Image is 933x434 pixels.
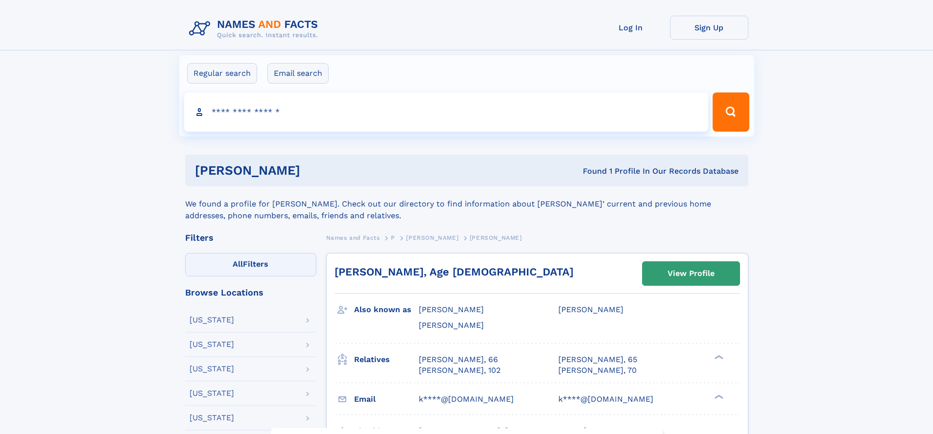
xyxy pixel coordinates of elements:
span: All [233,259,243,269]
span: [PERSON_NAME] [558,305,623,314]
a: [PERSON_NAME], 70 [558,365,637,376]
button: Search Button [713,92,749,132]
h3: Relatives [354,351,419,368]
span: [PERSON_NAME] [470,234,522,241]
div: [US_STATE] [190,389,234,397]
div: Found 1 Profile In Our Records Database [441,166,739,177]
div: [US_STATE] [190,316,234,324]
div: [US_STATE] [190,414,234,422]
div: [US_STATE] [190,341,234,348]
a: [PERSON_NAME], 65 [558,354,637,365]
span: [PERSON_NAME] [419,320,484,330]
span: [PERSON_NAME] [406,234,458,241]
div: ❯ [712,354,724,360]
a: Log In [592,16,670,40]
a: View Profile [643,262,740,285]
div: View Profile [668,262,715,285]
img: Logo Names and Facts [185,16,326,42]
div: Filters [185,233,316,242]
div: Browse Locations [185,288,316,297]
input: search input [184,92,709,132]
h1: [PERSON_NAME] [195,164,442,177]
span: P [391,234,395,241]
h3: Email [354,391,419,408]
a: Names and Facts [326,231,380,244]
a: [PERSON_NAME], Age [DEMOGRAPHIC_DATA] [335,266,574,278]
label: Filters [185,253,316,276]
a: [PERSON_NAME], 66 [419,354,498,365]
div: We found a profile for [PERSON_NAME]. Check out our directory to find information about [PERSON_N... [185,186,748,222]
a: [PERSON_NAME] [406,231,458,244]
label: Email search [267,63,329,84]
h3: Also known as [354,301,419,318]
a: P [391,231,395,244]
a: Sign Up [670,16,748,40]
div: [US_STATE] [190,365,234,373]
div: ❯ [712,393,724,400]
span: [PERSON_NAME] [419,305,484,314]
a: [PERSON_NAME], 102 [419,365,501,376]
label: Regular search [187,63,257,84]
